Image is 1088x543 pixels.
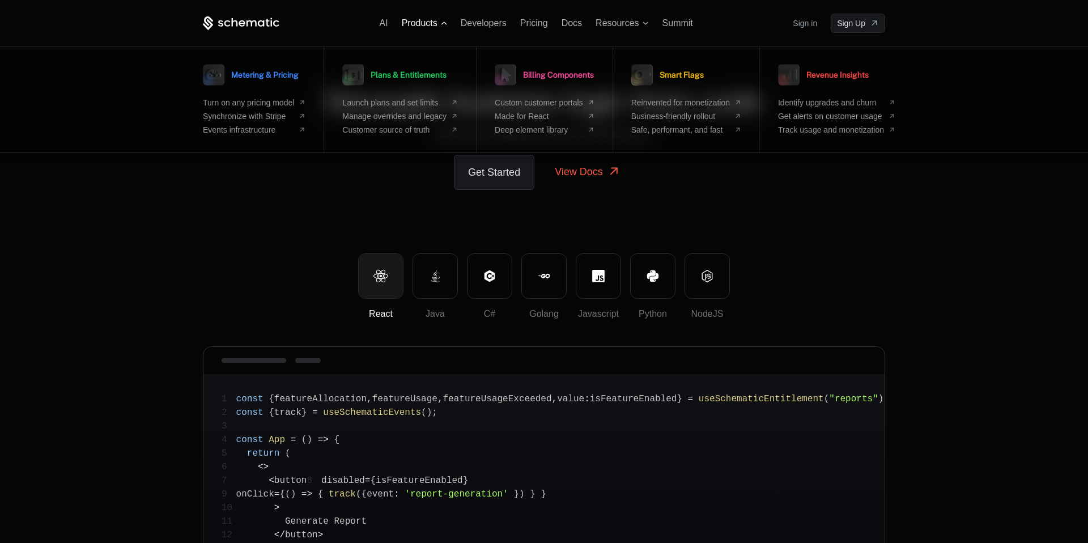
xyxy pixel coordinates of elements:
[370,476,376,486] span: {
[437,394,443,404] span: ,
[467,253,512,299] button: C#
[699,394,824,404] span: useSchematicEntitlement
[236,408,263,418] span: const
[222,447,236,460] span: 5
[495,125,583,134] span: Deep element library
[236,489,274,499] span: onClick
[334,516,367,527] span: Report
[236,435,263,445] span: const
[878,394,884,404] span: )
[222,392,236,406] span: 1
[513,489,519,499] span: }
[285,448,291,459] span: (
[376,476,463,486] span: isFeatureEnabled
[688,394,694,404] span: =
[203,125,294,134] span: Events infrastructure
[342,98,458,107] a: Launch plans and set limits
[367,394,372,404] span: ,
[660,71,704,79] span: Smart Flags
[203,98,294,107] span: Turn on any pricing model
[323,408,421,418] span: useSchematicEvents
[222,419,236,433] span: 3
[329,489,356,499] span: track
[356,489,362,499] span: (
[631,125,730,134] span: Safe, performant, and fast
[778,112,895,121] a: Get alerts on customer usage
[274,489,280,499] span: =
[576,307,620,321] div: Javascript
[662,18,693,28] a: Summit
[285,516,329,527] span: Generate
[778,98,884,107] span: Identify upgrades and churn
[203,61,299,89] a: Metering & Pricing
[824,394,830,404] span: (
[258,462,263,472] span: <
[541,489,546,499] span: }
[274,476,307,486] span: button
[584,394,590,404] span: :
[312,408,318,418] span: =
[274,503,280,513] span: >
[222,501,241,515] span: 10
[321,476,365,486] span: disabled
[222,515,241,528] span: 11
[631,112,741,121] a: Business-friendly rollout
[778,112,884,121] span: Get alerts on customer usage
[394,489,399,499] span: :
[427,408,432,418] span: )
[203,112,294,121] span: Synchronize with Stripe
[463,476,469,486] span: }
[291,489,296,499] span: )
[630,253,675,299] button: Python
[596,18,639,28] span: Resources
[495,125,594,134] a: Deep element library
[467,307,512,321] div: C#
[307,435,312,445] span: )
[203,125,305,134] a: Events infrastructure
[793,14,817,32] a: Sign in
[269,435,285,445] span: App
[495,112,594,121] a: Made for React
[522,307,566,321] div: Golang
[342,98,447,107] span: Launch plans and set limits
[519,489,525,499] span: )
[367,489,394,499] span: event
[301,489,312,499] span: =>
[358,253,403,299] button: React
[631,98,741,107] a: Reinvented for monetization
[222,474,236,487] span: 7
[203,98,305,107] a: Turn on any pricing model
[778,125,884,134] span: Track usage and monetization
[454,155,534,190] a: Get Started
[443,394,552,404] span: featureUsageExceeded
[365,476,371,486] span: =
[269,394,274,404] span: {
[380,18,388,28] a: AI
[495,98,583,107] span: Custom customer portals
[203,112,305,121] a: Synchronize with Stripe
[222,406,236,419] span: 2
[576,253,621,299] button: Javascript
[342,112,458,121] a: Manage overrides and legacy
[285,530,318,540] span: button
[279,489,285,499] span: {
[274,394,367,404] span: featureAllocation
[318,489,324,499] span: {
[359,307,403,321] div: React
[334,435,340,445] span: {
[301,408,307,418] span: }
[371,71,447,79] span: Plans & Entitlements
[342,61,447,89] a: Plans & Entitlements
[279,530,285,540] span: /
[461,18,507,28] span: Developers
[562,18,582,28] span: Docs
[274,530,280,540] span: <
[247,448,280,459] span: return
[318,435,329,445] span: =>
[301,435,307,445] span: (
[269,476,274,486] span: <
[222,433,236,447] span: 4
[829,394,878,404] span: "reports"
[883,394,889,404] span: ;
[520,18,548,28] span: Pricing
